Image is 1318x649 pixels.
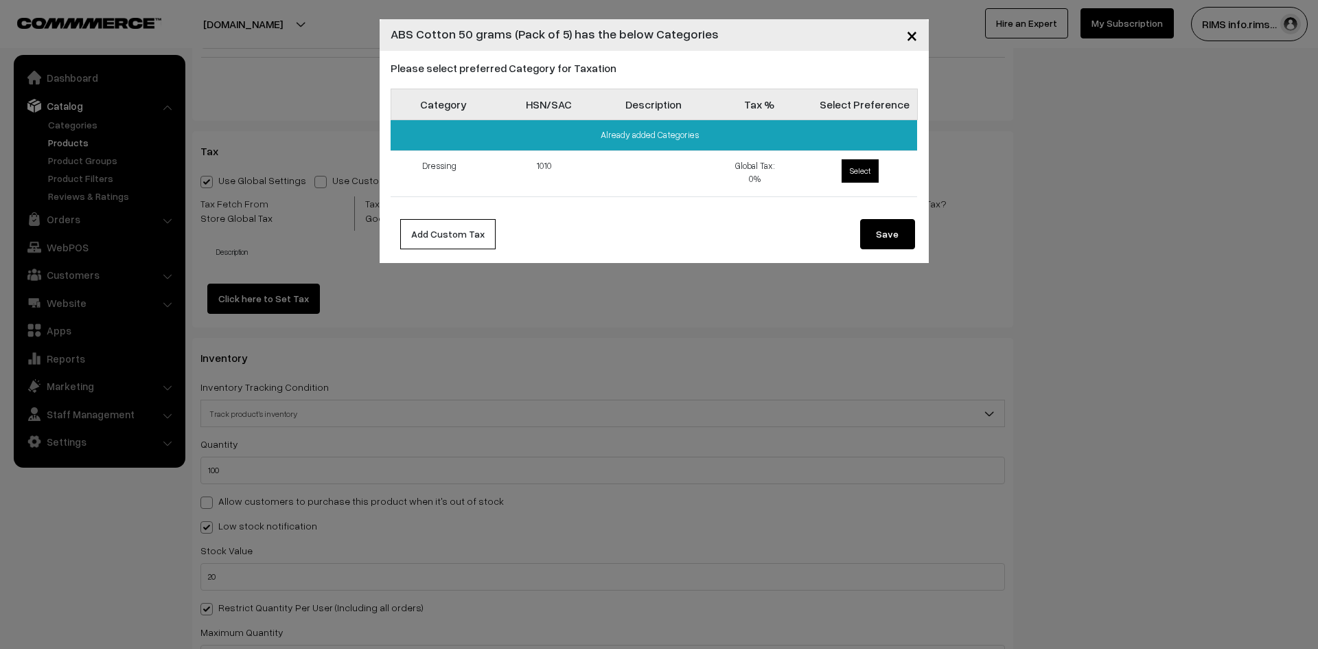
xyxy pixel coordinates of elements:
td: Dressing [391,150,496,196]
button: Close [895,14,929,56]
button: Save [860,219,915,249]
h5: ABS Cotton 50 grams (Pack of 5) has the below Categories [391,25,719,43]
td: Already added Categories [391,120,917,151]
button: Add Custom Tax [400,219,496,249]
th: Category [391,89,496,120]
th: Select Preference [812,89,917,120]
th: HSN/SAC [496,89,601,120]
th: Description [601,89,706,120]
td: Global Tax: 0% [706,150,811,196]
span: Select [842,159,879,183]
h4: Please select preferred Category for Taxation [391,62,918,75]
td: 1010 [496,150,601,196]
th: Tax % [706,89,811,120]
span: × [906,22,918,47]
